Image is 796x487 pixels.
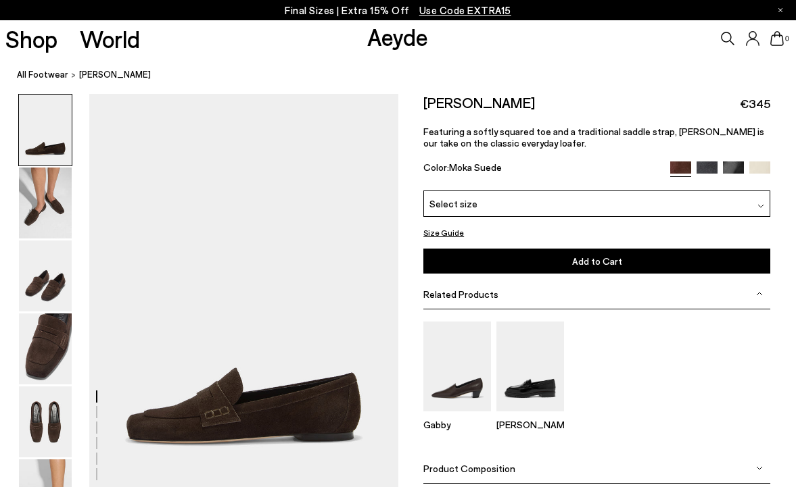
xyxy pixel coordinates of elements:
img: Gabby Almond-Toe Loafers [423,322,491,411]
img: svg%3E [756,465,763,471]
nav: breadcrumb [17,57,796,94]
img: svg%3E [757,203,764,209]
p: [PERSON_NAME] [496,419,564,430]
a: Shop [5,27,57,51]
span: Navigate to /collections/ss25-final-sizes [419,4,511,16]
img: Leon Loafers [496,322,564,411]
img: Lana Suede Loafers - Image 2 [19,168,72,238]
button: Size Guide [423,224,464,241]
img: svg%3E [756,290,763,297]
span: 0 [784,35,791,43]
a: 0 [770,31,784,46]
a: World [80,27,140,51]
a: Leon Loafers [PERSON_NAME] [496,402,564,430]
h2: [PERSON_NAME] [423,94,535,111]
span: Select size [429,197,477,211]
p: Gabby [423,419,491,430]
div: Color: [423,161,659,177]
span: €345 [740,95,770,112]
img: Lana Suede Loafers - Image 1 [19,95,72,165]
img: Lana Suede Loafers - Image 3 [19,240,72,311]
a: All Footwear [17,68,68,82]
p: Final Sizes | Extra 15% Off [285,2,511,19]
a: Gabby Almond-Toe Loafers Gabby [423,402,491,430]
span: Product Composition [423,463,515,474]
span: Related Products [423,288,498,300]
span: [PERSON_NAME] [79,68,151,82]
span: Add to Cart [572,255,622,267]
img: Lana Suede Loafers - Image 5 [19,386,72,457]
p: Featuring a softly squared toe and a traditional saddle strap, [PERSON_NAME] is our take on the c... [423,126,770,149]
span: Moka Suede [449,161,502,173]
a: Aeyde [367,22,428,51]
button: Add to Cart [423,249,770,274]
img: Lana Suede Loafers - Image 4 [19,313,72,384]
